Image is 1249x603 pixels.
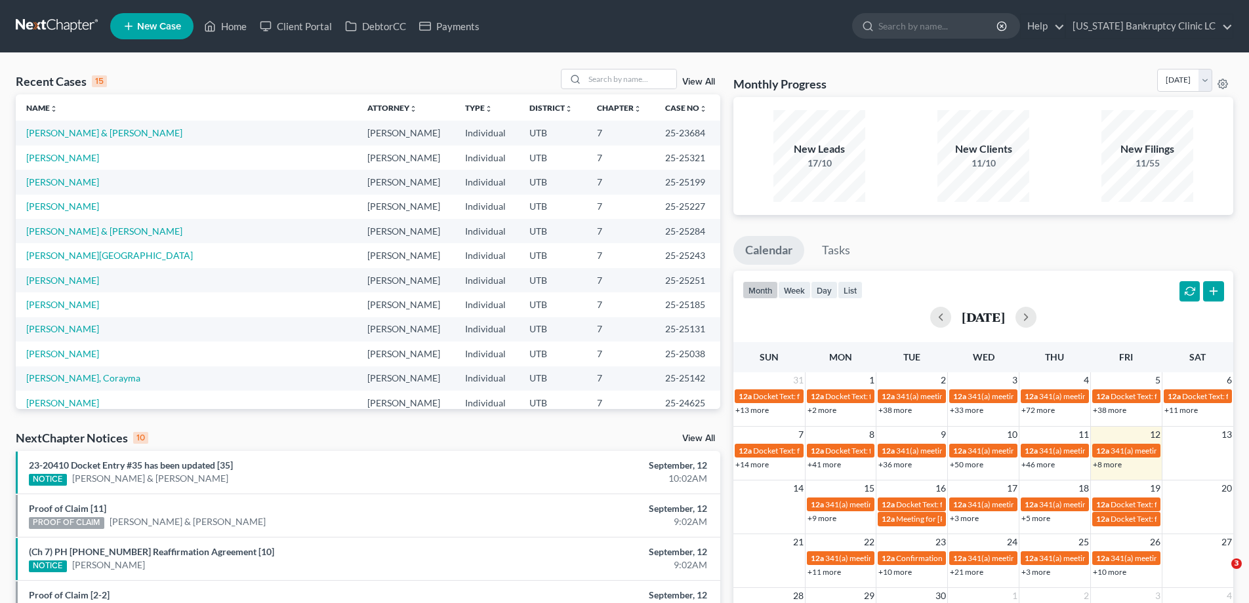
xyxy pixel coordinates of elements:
a: View All [682,434,715,443]
span: 14 [792,480,805,496]
a: +11 more [808,567,841,577]
span: 341(a) meeting for [PERSON_NAME] [1039,499,1166,509]
i: unfold_more [634,105,642,113]
a: Districtunfold_more [529,103,573,113]
div: NOTICE [29,474,67,486]
td: 25-25185 [655,292,720,317]
a: [US_STATE] Bankruptcy Clinic LC [1066,14,1233,38]
a: [PERSON_NAME] [26,152,99,163]
span: Meeting for [PERSON_NAME] [896,514,999,524]
span: 341(a) meeting for [PERSON_NAME] & [PERSON_NAME] [1039,446,1235,456]
span: 6 [1225,372,1233,388]
span: 18 [1077,480,1090,496]
td: 25-25131 [655,317,720,341]
td: 25-25199 [655,170,720,194]
td: 25-25227 [655,195,720,219]
td: 7 [586,121,655,145]
input: Search by name... [878,14,998,38]
td: UTB [519,341,586,366]
td: Individual [455,292,519,317]
span: 1 [868,372,876,388]
a: +33 more [950,405,983,415]
span: 12 [1149,427,1162,442]
div: September, 12 [490,589,707,602]
div: New Filings [1101,142,1193,157]
span: 19 [1149,480,1162,496]
span: 12a [1025,446,1038,456]
td: Individual [455,195,519,219]
a: +38 more [878,405,912,415]
span: 341(a) meeting for [PERSON_NAME] [PERSON_NAME] [1039,391,1229,401]
a: Home [197,14,253,38]
span: 341(a) meeting for [PERSON_NAME] [825,553,952,563]
span: 15 [863,480,876,496]
div: 11/10 [937,157,1029,170]
td: [PERSON_NAME] [357,243,455,267]
td: [PERSON_NAME] [357,219,455,243]
td: UTB [519,243,586,267]
div: 17/10 [773,157,865,170]
td: 25-25321 [655,146,720,170]
a: [PERSON_NAME] [26,275,99,286]
a: Attorneyunfold_more [367,103,417,113]
a: [PERSON_NAME] [26,201,99,212]
div: NOTICE [29,560,67,572]
div: PROOF OF CLAIM [29,517,104,529]
input: Search by name... [584,69,676,88]
span: 12a [1096,514,1109,524]
a: +14 more [735,459,769,469]
td: UTB [519,292,586,317]
a: DebtorCC [338,14,413,38]
span: 27 [1220,534,1233,550]
span: Docket Text: for [PERSON_NAME] [1111,514,1228,524]
a: +21 more [950,567,983,577]
span: Wed [973,351,994,362]
span: 12a [811,553,824,563]
span: 12a [739,446,752,456]
a: Proof of Claim [2-2] [29,589,110,600]
a: [PERSON_NAME] & [PERSON_NAME] [72,472,228,485]
span: 12a [882,391,895,401]
span: New Case [137,22,181,31]
span: Docket Text: for [PERSON_NAME] & [PERSON_NAME] [825,446,1012,456]
span: 12a [1096,446,1109,456]
td: Individual [455,170,519,194]
span: 24 [1006,534,1019,550]
span: 12a [811,499,824,509]
a: +11 more [1164,405,1198,415]
span: 341(a) meeting for [PERSON_NAME] [968,446,1094,456]
span: 341(a) meeting for [PERSON_NAME] [968,391,1094,401]
span: Docket Text: for [PERSON_NAME] [825,391,943,401]
div: New Leads [773,142,865,157]
td: Individual [455,366,519,391]
span: 31 [792,372,805,388]
span: Confirmation hearing for [PERSON_NAME] [896,553,1045,563]
span: 22 [863,534,876,550]
span: 12a [953,499,966,509]
div: Recent Cases [16,73,107,89]
td: [PERSON_NAME] [357,170,455,194]
td: [PERSON_NAME] [357,391,455,415]
span: Tue [903,351,920,362]
span: 12a [811,391,824,401]
div: 10 [133,432,148,444]
div: New Clients [937,142,1029,157]
td: UTB [519,317,586,341]
span: 12a [1025,391,1038,401]
td: 25-25284 [655,219,720,243]
td: [PERSON_NAME] [357,146,455,170]
td: UTB [519,219,586,243]
a: [PERSON_NAME][GEOGRAPHIC_DATA] [26,250,193,261]
td: [PERSON_NAME] [357,317,455,341]
a: [PERSON_NAME] [26,348,99,359]
a: Nameunfold_more [26,103,58,113]
span: 7 [797,427,805,442]
td: Individual [455,146,519,170]
a: [PERSON_NAME] [26,299,99,310]
span: Sat [1189,351,1206,362]
a: +38 more [1093,405,1126,415]
span: 12a [953,446,966,456]
a: (Ch 7) PH [PHONE_NUMBER] Reaffirmation Agreement [10] [29,546,274,557]
td: Individual [455,317,519,341]
span: 12a [1096,499,1109,509]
